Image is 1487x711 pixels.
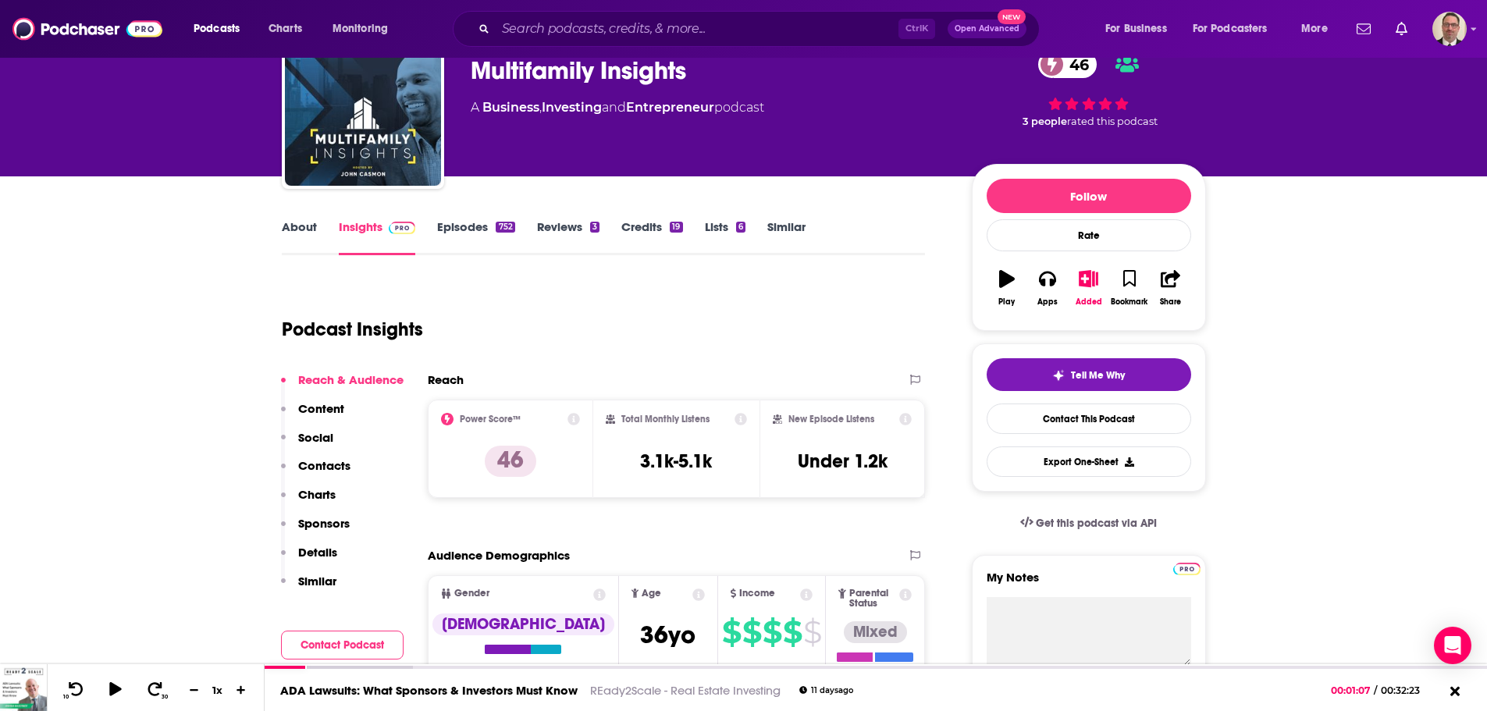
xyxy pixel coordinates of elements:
[298,430,333,445] p: Social
[590,683,781,698] a: REady2Scale - Real Estate Investing
[63,694,69,700] span: 10
[1173,560,1201,575] a: Pro website
[468,11,1055,47] div: Search podcasts, credits, & more...
[1068,260,1108,316] button: Added
[258,16,311,41] a: Charts
[987,570,1191,597] label: My Notes
[1150,260,1190,316] button: Share
[590,222,599,233] div: 3
[454,588,489,599] span: Gender
[1173,563,1201,575] img: Podchaser Pro
[998,297,1015,307] div: Play
[281,487,336,516] button: Charts
[1432,12,1467,46] img: User Profile
[298,458,350,473] p: Contacts
[1052,369,1065,382] img: tell me why sparkle
[621,414,710,425] h2: Total Monthly Listens
[1038,51,1097,78] a: 46
[141,681,171,700] button: 30
[437,219,514,255] a: Episodes752
[987,219,1191,251] div: Rate
[298,372,404,387] p: Reach & Audience
[626,100,714,115] a: Entrepreneur
[670,222,682,233] div: 19
[987,179,1191,213] button: Follow
[298,401,344,416] p: Content
[767,219,806,255] a: Similar
[281,372,404,401] button: Reach & Audience
[788,414,874,425] h2: New Episode Listens
[162,694,168,700] span: 30
[1160,297,1181,307] div: Share
[496,222,514,233] div: 752
[281,458,350,487] button: Contacts
[1071,369,1125,382] span: Tell Me Why
[269,18,302,40] span: Charts
[537,219,599,255] a: Reviews3
[1377,684,1435,696] span: 00:32:23
[482,100,539,115] a: Business
[742,620,761,645] span: $
[1111,297,1147,307] div: Bookmark
[1183,16,1290,41] button: open menu
[432,613,614,635] div: [DEMOGRAPHIC_DATA]
[1331,684,1374,696] span: 00:01:07
[322,16,408,41] button: open menu
[987,446,1191,477] button: Export One-Sheet
[844,621,907,643] div: Mixed
[763,620,781,645] span: $
[298,516,350,531] p: Sponsors
[298,545,337,560] p: Details
[389,222,416,234] img: Podchaser Pro
[1094,16,1186,41] button: open menu
[205,684,231,696] div: 1 x
[640,620,695,650] span: 36 yo
[602,100,626,115] span: and
[281,430,333,459] button: Social
[736,222,745,233] div: 6
[948,20,1026,38] button: Open AdvancedNew
[285,30,441,186] img: Multifamily Insights
[1290,16,1347,41] button: open menu
[898,19,935,39] span: Ctrl K
[282,219,317,255] a: About
[1027,260,1068,316] button: Apps
[281,545,337,574] button: Details
[1109,260,1150,316] button: Bookmark
[12,14,162,44] a: Podchaser - Follow, Share and Rate Podcasts
[183,16,260,41] button: open menu
[803,620,821,645] span: $
[333,18,388,40] span: Monitoring
[987,358,1191,391] button: tell me why sparkleTell Me Why
[1350,16,1377,42] a: Show notifications dropdown
[280,683,578,698] a: ADA Lawsuits: What Sponsors & Investors Must Know
[339,219,416,255] a: InsightsPodchaser Pro
[798,450,888,473] h3: Under 1.2k
[640,450,712,473] h3: 3.1k-5.1k
[722,620,741,645] span: $
[1037,297,1058,307] div: Apps
[987,260,1027,316] button: Play
[1374,684,1377,696] span: /
[642,588,661,599] span: Age
[987,403,1191,434] a: Contact This Podcast
[471,98,764,117] div: A podcast
[705,219,745,255] a: Lists6
[1008,504,1170,542] a: Get this podcast via API
[1301,18,1328,40] span: More
[428,548,570,563] h2: Audience Demographics
[281,631,404,659] button: Contact Podcast
[1036,517,1157,530] span: Get this podcast via API
[282,318,423,341] h1: Podcast Insights
[60,681,90,700] button: 10
[281,516,350,545] button: Sponsors
[298,574,336,588] p: Similar
[1193,18,1268,40] span: For Podcasters
[1067,116,1158,127] span: rated this podcast
[1432,12,1467,46] button: Show profile menu
[281,574,336,603] button: Similar
[955,25,1019,33] span: Open Advanced
[1389,16,1414,42] a: Show notifications dropdown
[1054,51,1097,78] span: 46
